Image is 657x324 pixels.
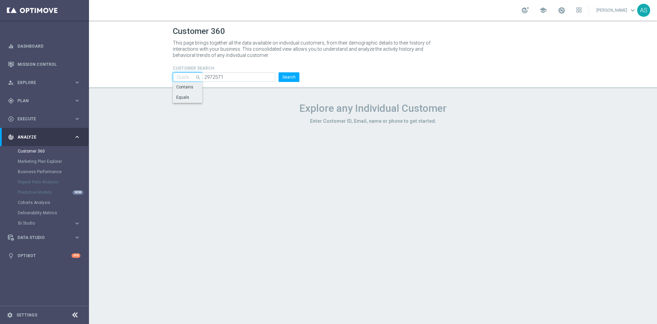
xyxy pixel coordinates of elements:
[74,134,80,140] i: keyboard_arrow_right
[8,55,80,73] div: Mission Control
[17,37,80,55] a: Dashboard
[8,116,74,122] div: Execute
[8,134,81,140] button: track_changes Analyze keyboard_arrow_right
[8,98,81,104] button: gps_fixed Plan keyboard_arrow_right
[74,116,80,122] i: keyboard_arrow_right
[279,72,299,82] button: Search
[8,98,14,104] i: gps_fixed
[8,44,81,49] button: equalizer Dashboard
[8,235,74,241] div: Data Studio
[74,97,80,104] i: keyboard_arrow_right
[18,218,88,228] div: BI Studio
[17,99,74,103] span: Plan
[8,247,80,265] div: Optibot
[8,253,81,259] button: lightbulb Optibot +10
[18,148,71,154] a: Customer 360
[73,190,83,195] div: NEW
[17,117,74,121] span: Execute
[17,81,74,85] span: Explore
[8,116,81,122] button: play_circle_outline Execute keyboard_arrow_right
[17,247,72,265] a: Optibot
[637,4,650,17] div: AS
[18,156,88,167] div: Marketing Plan Explorer
[8,80,81,85] button: person_search Explore keyboard_arrow_right
[202,72,275,82] input: Enter CID, Email, name or phone
[8,235,81,240] button: Data Studio keyboard_arrow_right
[17,135,74,139] span: Analyze
[176,94,189,100] div: Equals
[18,146,88,156] div: Customer 360
[17,55,80,73] a: Mission Control
[17,236,74,240] span: Data Studio
[8,253,14,259] i: lightbulb
[18,221,67,225] span: BI Studio
[539,7,547,14] span: school
[18,167,88,177] div: Business Performance
[18,197,88,208] div: Cohorts Analysis
[173,118,573,124] h3: Enter Customer ID, Email, name or phone to get started.
[176,84,193,90] div: Contains
[173,102,573,115] h1: Explore any Individual Customer
[8,80,74,86] div: Explore
[8,116,14,122] i: play_circle_outline
[18,210,71,216] a: Deliverability Metrics
[16,313,37,317] a: Settings
[8,43,14,49] i: equalizer
[173,93,202,103] div: Press SPACE to select this row.
[173,26,573,36] h1: Customer 360
[8,134,74,140] div: Analyze
[18,187,88,197] div: Predictive Models
[8,37,80,55] div: Dashboard
[18,169,71,175] a: Business Performance
[74,234,80,241] i: keyboard_arrow_right
[195,73,202,81] i: search
[74,220,80,227] i: keyboard_arrow_right
[7,312,13,318] i: settings
[8,98,74,104] div: Plan
[629,7,636,14] span: keyboard_arrow_down
[18,200,71,205] a: Cohorts Analysis
[173,82,202,93] div: Press SPACE to deselect this row.
[8,134,14,140] i: track_changes
[18,208,88,218] div: Deliverability Metrics
[8,80,14,86] i: person_search
[173,40,436,58] p: This page brings together all the data available on individual customers, from their demographic ...
[8,62,81,67] button: Mission Control
[74,79,80,86] i: keyboard_arrow_right
[173,72,202,82] input: Contains
[173,66,299,71] h4: CUSTOMER SEARCH
[18,159,71,164] a: Marketing Plan Explorer
[72,253,80,258] div: +10
[18,177,88,187] div: Repeat Rate Analysis
[18,221,74,225] div: BI Studio
[18,220,81,226] button: BI Studio keyboard_arrow_right
[596,5,637,15] a: [PERSON_NAME]keyboard_arrow_down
